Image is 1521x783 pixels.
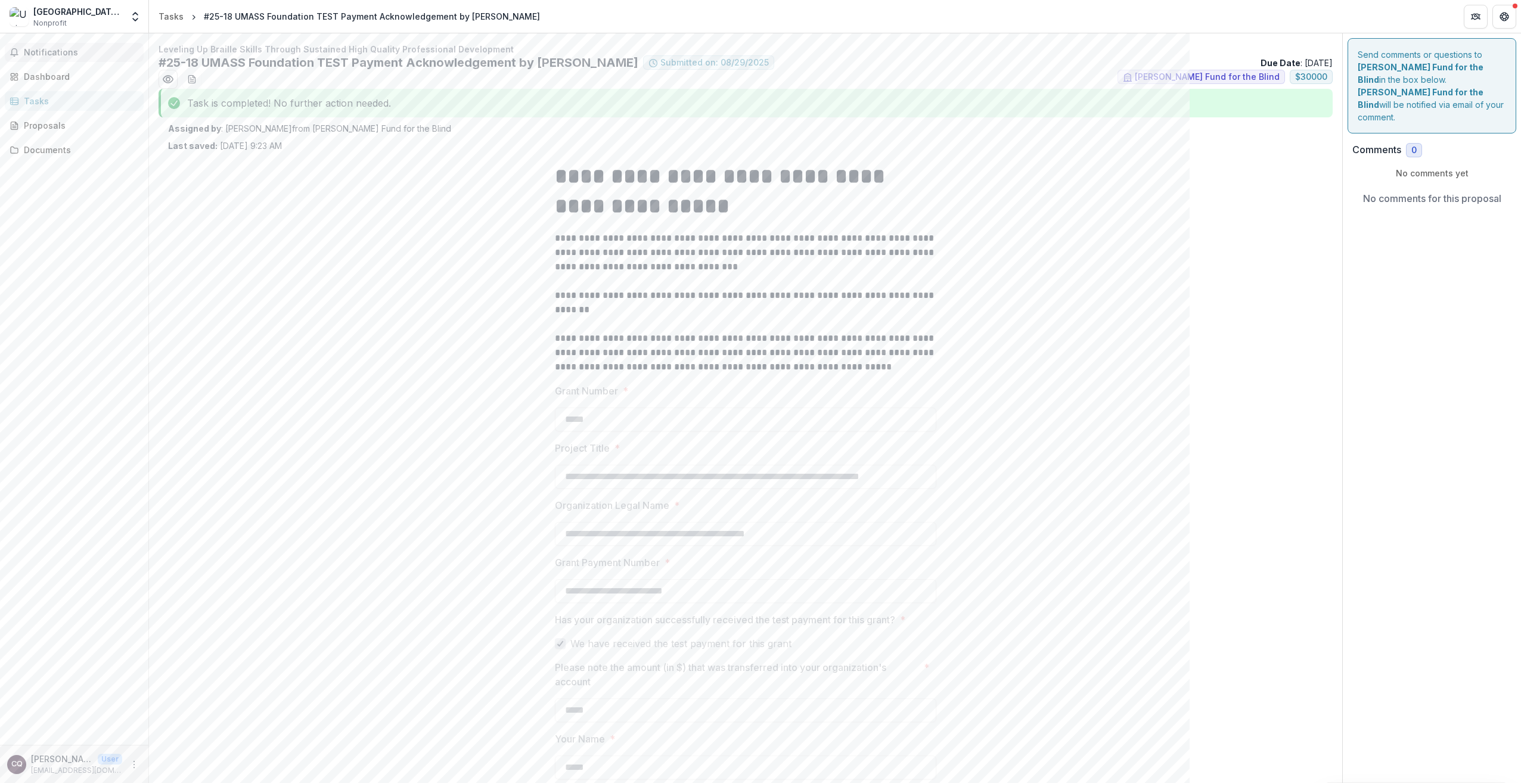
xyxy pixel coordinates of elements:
p: Has your organization successfully received the test payment for this grant? [555,613,895,627]
a: Tasks [154,8,188,25]
p: : [DATE] [1261,57,1333,69]
p: No comments for this proposal [1363,191,1501,206]
button: Get Help [1492,5,1516,29]
div: Documents [24,144,134,156]
div: Proposals [24,119,134,132]
span: Submitted on: 08/29/2025 [660,58,769,68]
a: Tasks [5,91,144,111]
img: University of Massachusetts (UMASS) Foundation Inc [10,7,29,26]
a: Documents [5,140,144,160]
div: [GEOGRAPHIC_DATA][US_STATE] (UMASS) Foundation Inc [33,5,122,18]
span: We have received the test payment for this grant [570,636,791,651]
span: 0 [1411,145,1417,156]
p: Project Title [555,441,610,455]
button: Partners [1464,5,1488,29]
div: Task is completed! No further action needed. [159,89,1333,117]
a: Dashboard [5,67,144,86]
div: Tasks [24,95,134,107]
h2: #25-18 UMASS Foundation TEST Payment Acknowledgement by [PERSON_NAME] [159,55,638,70]
p: [DATE] 9:23 AM [168,139,282,152]
p: Grant Payment Number [555,555,660,570]
p: Please note the amount (in $) that was transferred into your organization's account [555,660,919,689]
p: Grant Number [555,384,618,398]
strong: Last saved: [168,141,218,151]
p: Your Name [555,732,605,746]
span: Notifications [24,48,139,58]
button: More [127,757,141,772]
p: User [98,754,122,765]
span: $ 30000 [1295,72,1327,82]
button: Preview 5c933b63-2dc7-42b7-ad71-99b577a8c912.pdf [159,70,178,89]
button: Notifications [5,43,144,62]
p: Leveling Up Braille Skills Through Sustained High Quality Professional Development [159,43,1333,55]
p: No comments yet [1352,167,1511,179]
div: #25-18 UMASS Foundation TEST Payment Acknowledgement by [PERSON_NAME] [204,10,540,23]
div: Dashboard [24,70,134,83]
button: download-word-button [182,70,201,89]
span: [PERSON_NAME] Fund for the Blind [1135,72,1280,82]
strong: Assigned by [168,123,221,133]
a: Proposals [5,116,144,135]
p: : [PERSON_NAME] from [PERSON_NAME] Fund for the Blind [168,122,1323,135]
strong: Due Date [1261,58,1300,68]
div: Send comments or questions to in the box below. will be notified via email of your comment. [1348,38,1516,133]
p: [PERSON_NAME] [31,753,93,765]
strong: [PERSON_NAME] Fund for the Blind [1358,87,1483,110]
div: Tasks [159,10,184,23]
nav: breadcrumb [154,8,545,25]
span: Nonprofit [33,18,67,29]
h2: Comments [1352,144,1401,156]
button: Open entity switcher [127,5,144,29]
strong: [PERSON_NAME] Fund for the Blind [1358,62,1483,85]
p: [EMAIL_ADDRESS][DOMAIN_NAME] [31,765,122,776]
div: Carol Qiu [11,760,23,768]
p: Organization Legal Name [555,498,669,512]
